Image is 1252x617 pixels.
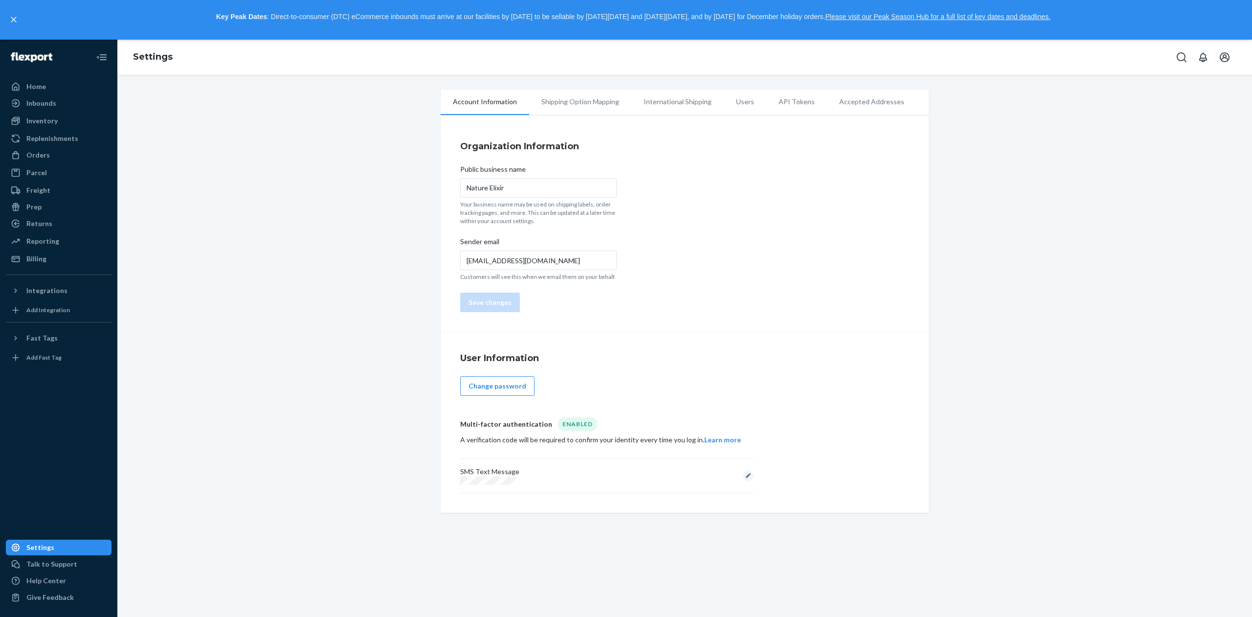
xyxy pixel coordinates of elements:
p: Multi-factor authentication [460,419,552,429]
h4: User Information [460,352,909,365]
button: Give Feedback [6,590,112,605]
a: Settings [133,51,173,62]
div: Inventory [26,116,58,126]
span: Sender email [460,237,499,251]
a: Freight [6,183,112,198]
a: Inventory [6,113,112,129]
button: Learn more [704,435,741,445]
div: Parcel [26,168,47,178]
li: Accepted Addresses [827,90,917,114]
button: Edit [743,470,754,481]
a: Prep [6,199,112,215]
button: close, [9,15,19,24]
button: Save changes [460,293,520,312]
div: Enabled [558,417,597,431]
button: Open Search Box [1172,47,1191,67]
strong: Key Peak Dates [216,13,267,21]
div: Talk to Support [26,559,77,569]
a: Returns [6,216,112,231]
a: Orders [6,147,112,163]
button: Close Navigation [92,47,112,67]
a: Help Center [6,573,112,589]
div: Replenishments [26,134,78,143]
a: Add Fast Tag [6,350,112,366]
div: Prep [26,202,42,212]
div: Freight [26,185,50,195]
button: Fast Tags [6,330,112,346]
a: Reporting [6,233,112,249]
span: Public business name [460,164,526,178]
div: Settings [26,543,54,552]
div: Add Fast Tag [26,353,62,362]
a: Billing [6,251,112,267]
p: Your business name may be used on shipping labels, order tracking pages, and more. This can be up... [460,200,617,225]
div: Add Integration [26,306,70,314]
div: Help Center [26,576,66,586]
div: Billing [26,254,46,264]
li: API Tokens [766,90,827,114]
ol: breadcrumbs [125,43,180,71]
li: International Shipping [631,90,724,114]
div: Inbounds [26,98,56,108]
div: A verification code will be required to confirm your identity every time you log in. [460,435,754,445]
button: Integrations [6,283,112,298]
a: Settings [6,540,112,555]
a: Home [6,79,112,94]
h4: Organization Information [460,140,909,153]
button: Open notifications [1193,47,1213,67]
a: Talk to Support [6,556,112,572]
a: Add Integration [6,302,112,318]
a: Parcel [6,165,112,181]
div: Home [26,82,46,91]
a: Inbounds [6,95,112,111]
div: Reporting [26,236,59,246]
li: Account Information [441,90,529,115]
img: Flexport logo [11,52,52,62]
div: Fast Tags [26,333,58,343]
p: : Direct-to-consumer (DTC) eCommerce inbounds must arrive at our facilities by [DATE] to be sella... [23,9,1243,25]
a: Please visit our Peak Season Hub for a full list of key dates and deadlines. [825,13,1051,21]
button: Open account menu [1215,47,1234,67]
button: Change password [460,376,535,396]
input: Public business name [460,178,617,198]
p: Customers will see this when we email them on your behalf. [460,273,617,281]
div: Integrations [26,286,67,296]
div: Give Feedback [26,593,74,602]
div: Orders [26,150,50,160]
input: Sender email [460,251,617,270]
div: Returns [26,219,52,229]
li: Shipping Option Mapping [529,90,631,114]
a: Replenishments [6,131,112,146]
div: SMS Text Message [460,467,519,485]
li: Users [724,90,766,114]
